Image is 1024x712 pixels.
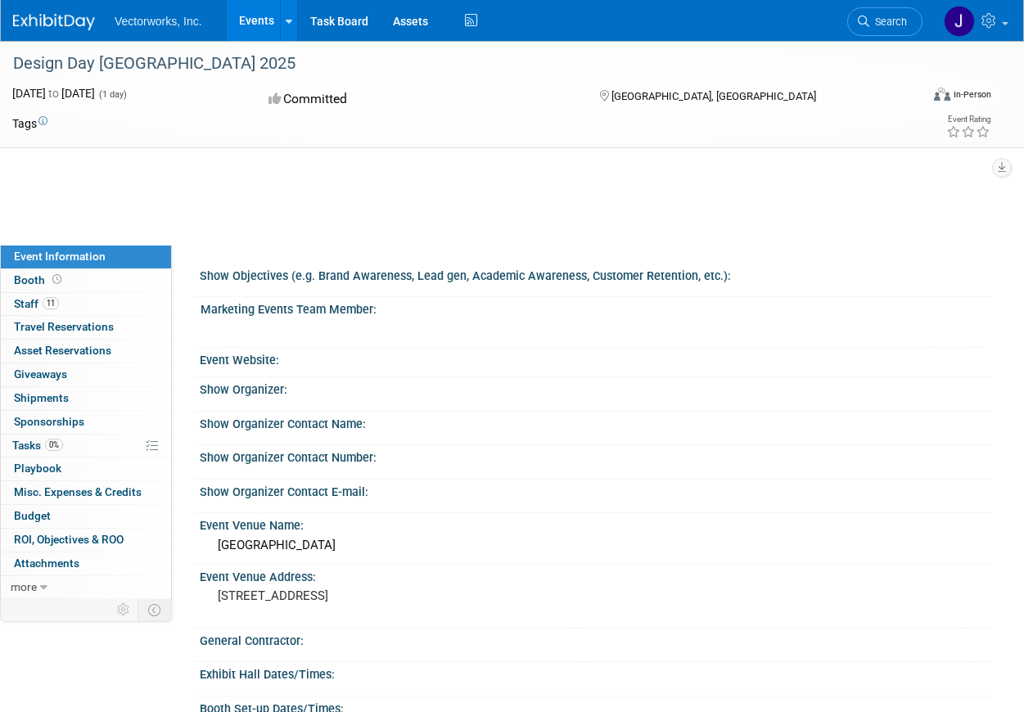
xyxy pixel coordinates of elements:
a: Travel Reservations [1,316,171,339]
a: Asset Reservations [1,340,171,363]
a: Playbook [1,457,171,480]
a: Shipments [1,387,171,410]
a: Attachments [1,552,171,575]
div: Event Website: [200,348,991,368]
img: Format-Inperson.png [934,88,950,101]
a: Giveaways [1,363,171,386]
span: Search [869,16,907,28]
span: Asset Reservations [14,344,111,357]
a: Event Information [1,246,171,268]
div: Exhibit Hall Dates/Times: [200,662,991,683]
td: Tags [12,115,47,132]
a: Booth [1,269,171,292]
a: ROI, Objectives & ROO [1,529,171,552]
pre: [STREET_ADDRESS] [218,588,512,603]
div: Event Format [849,85,991,110]
span: Vectorworks, Inc. [115,15,202,28]
div: Show Organizer Contact E-mail: [200,480,991,500]
div: General Contractor: [200,629,991,649]
img: ExhibitDay [13,14,95,30]
td: Toggle Event Tabs [138,599,172,620]
div: Event Rating [946,115,990,124]
div: Design Day [GEOGRAPHIC_DATA] 2025 [7,49,908,79]
span: [GEOGRAPHIC_DATA], [GEOGRAPHIC_DATA] [611,90,816,102]
a: more [1,576,171,599]
span: to [46,87,61,100]
td: Personalize Event Tab Strip [110,599,138,620]
span: more [11,580,37,593]
span: Event Information [14,250,106,263]
div: Show Organizer: [200,377,991,398]
span: Shipments [14,391,69,404]
img: Jennifer Williams [944,6,975,37]
a: Misc. Expenses & Credits [1,481,171,504]
div: In-Person [953,88,991,101]
span: Travel Reservations [14,320,114,333]
span: Giveaways [14,367,67,381]
div: Event Venue Name: [200,513,991,534]
a: Staff11 [1,293,171,316]
span: Budget [14,509,51,522]
span: 0% [45,439,63,451]
span: Attachments [14,557,79,570]
span: Playbook [14,462,61,475]
div: Event Venue Address: [200,565,991,585]
span: Booth not reserved yet [49,273,65,286]
div: Marketing Events Team Member: [201,297,984,318]
span: Sponsorships [14,415,84,428]
div: Show Organizer Contact Number: [200,445,991,466]
div: Show Organizer Contact Name: [200,412,991,432]
span: [DATE] [DATE] [12,87,95,100]
span: (1 day) [97,89,127,100]
a: Budget [1,505,171,528]
div: [GEOGRAPHIC_DATA] [212,533,979,558]
span: Misc. Expenses & Credits [14,485,142,498]
a: Search [847,7,923,36]
span: 11 [43,297,59,309]
span: Booth [14,273,65,286]
span: ROI, Objectives & ROO [14,533,124,546]
a: Sponsorships [1,411,171,434]
span: Staff [14,297,59,310]
span: Tasks [12,439,63,452]
div: Committed [264,85,574,114]
a: Tasks0% [1,435,171,457]
div: Show Objectives (e.g. Brand Awareness, Lead gen, Academic Awareness, Customer Retention, etc.): [200,264,991,284]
